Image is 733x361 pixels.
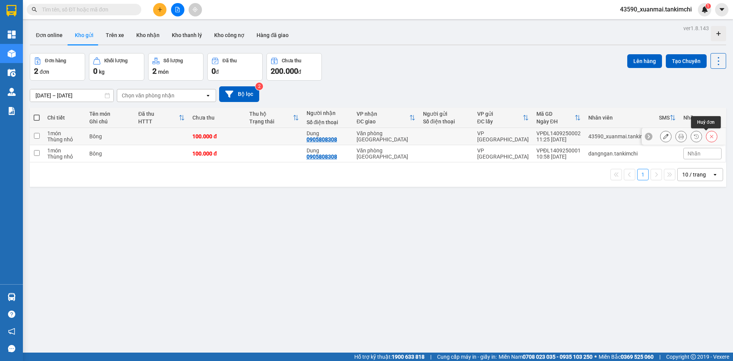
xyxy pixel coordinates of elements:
button: Kho thanh lý [166,26,208,44]
span: question-circle [8,311,15,318]
span: 2 [152,66,157,76]
div: VPĐL1409250002 [536,130,581,136]
th: Toggle SortBy [655,108,680,128]
div: Trạng thái [249,118,292,125]
div: Tạo kho hàng mới [711,26,726,41]
div: Chưa thu [282,58,301,63]
span: message [8,345,15,352]
div: VP [GEOGRAPHIC_DATA] [477,130,529,142]
sup: 2 [255,83,263,90]
div: Thùng nhỏ [47,136,82,142]
div: Chưa thu [192,115,242,121]
div: ver 1.8.143 [683,24,709,32]
div: Số điện thoại [307,119,349,125]
div: Người gửi [423,111,470,117]
div: Dung [307,147,349,154]
div: Ghi chú [89,118,131,125]
div: Nhãn [683,115,722,121]
div: 10:58 [DATE] [536,154,581,160]
div: VP [GEOGRAPHIC_DATA] [477,147,529,160]
div: Chọn văn phòng nhận [122,92,174,99]
div: Bông [89,151,131,157]
button: Hàng đã giao [250,26,295,44]
div: Mã GD [536,111,575,117]
button: Chưa thu200.000đ [266,53,322,81]
img: solution-icon [8,107,16,115]
div: SMS [659,115,670,121]
button: Kho gửi [69,26,100,44]
div: ĐC giao [357,118,409,125]
span: đơn [40,69,49,75]
span: kg [99,69,105,75]
input: Tìm tên, số ĐT hoặc mã đơn [42,5,132,14]
img: dashboard-icon [8,31,16,39]
button: Khối lượng0kg [89,53,144,81]
th: Toggle SortBy [353,108,419,128]
button: aim [189,3,202,16]
span: Miền Nam [499,353,593,361]
span: món [158,69,169,75]
div: 43590_xuanmai.tankimchi [588,133,651,139]
button: Kho công nợ [208,26,250,44]
div: Đơn hàng [45,58,66,63]
img: warehouse-icon [8,69,16,77]
div: dangngan.tankimchi [588,151,651,157]
div: Tên món [89,111,131,117]
button: Tạo Chuyến [666,54,707,68]
div: Dung [307,130,349,136]
span: Nhãn [688,151,701,157]
div: Số điện thoại [423,118,470,125]
svg: open [712,172,718,178]
strong: 0708 023 035 - 0935 103 250 [523,354,593,360]
button: Số lượng2món [148,53,203,81]
div: Thùng nhỏ [47,154,82,160]
button: Đã thu0đ [207,53,263,81]
div: 1 món [47,130,82,136]
img: warehouse-icon [8,50,16,58]
div: Văn phòng [GEOGRAPHIC_DATA] [357,147,415,160]
span: | [659,353,660,361]
span: đ [298,69,301,75]
div: HTTT [138,118,179,125]
div: 0905808308 [307,136,337,142]
button: Kho nhận [130,26,166,44]
span: copyright [691,354,696,359]
span: Cung cấp máy in - giấy in: [437,353,497,361]
button: Lên hàng [627,54,662,68]
div: 1 món [47,147,82,154]
input: Select a date range. [30,89,113,102]
img: warehouse-icon [8,293,16,301]
sup: 1 [706,3,711,9]
img: icon-new-feature [701,6,708,13]
div: VP gửi [477,111,523,117]
button: 1 [637,169,649,180]
strong: 1900 633 818 [392,354,425,360]
button: file-add [171,3,184,16]
span: search [32,7,37,12]
div: Sửa đơn hàng [660,131,672,142]
div: Đã thu [223,58,237,63]
span: đ [216,69,219,75]
div: Nhân viên [588,115,651,121]
div: 11:25 [DATE] [536,136,581,142]
span: | [430,353,431,361]
button: Trên xe [100,26,130,44]
svg: open [205,92,211,99]
span: 0 [93,66,97,76]
div: Chi tiết [47,115,82,121]
img: logo-vxr [6,5,16,16]
span: 0 [212,66,216,76]
th: Toggle SortBy [473,108,533,128]
span: Miền Bắc [599,353,654,361]
span: 43590_xuanmai.tankimchi [614,5,698,14]
div: Thu hộ [249,111,292,117]
button: Đơn hàng2đơn [30,53,85,81]
span: aim [192,7,198,12]
th: Toggle SortBy [134,108,189,128]
span: notification [8,328,15,335]
div: 0905808308 [307,154,337,160]
strong: 0369 525 060 [621,354,654,360]
div: Văn phòng [GEOGRAPHIC_DATA] [357,130,415,142]
th: Toggle SortBy [533,108,584,128]
button: Bộ lọc [219,86,259,102]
